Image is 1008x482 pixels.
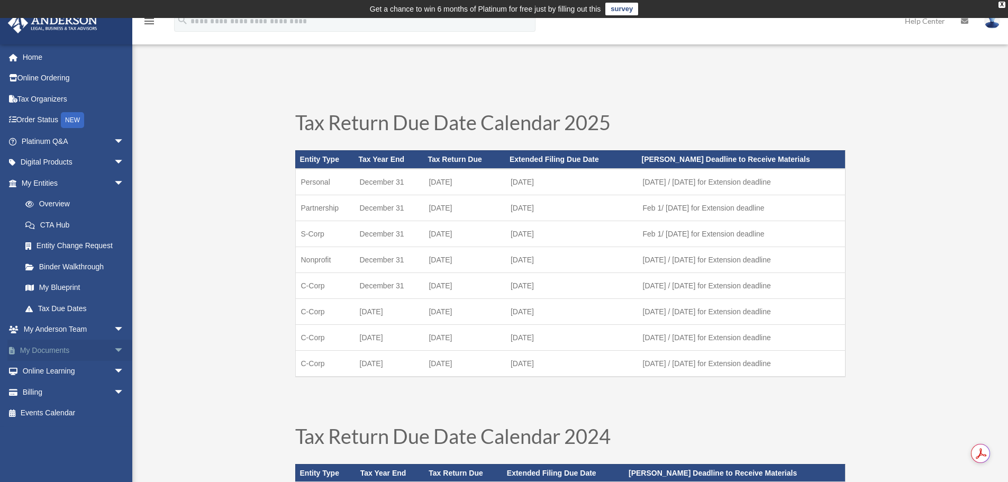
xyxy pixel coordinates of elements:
[638,324,845,350] td: [DATE] / [DATE] for Extension deadline
[7,172,140,194] a: My Entitiesarrow_drop_down
[355,272,424,298] td: December 31
[7,47,140,68] a: Home
[295,112,846,138] h1: Tax Return Due Date Calendar 2025
[423,272,505,298] td: [DATE]
[423,324,505,350] td: [DATE]
[114,381,135,403] span: arrow_drop_down
[355,195,424,221] td: December 31
[15,235,140,257] a: Entity Change Request
[503,464,624,482] th: Extended Filing Due Date
[355,221,424,247] td: December 31
[355,169,424,195] td: December 31
[355,350,424,377] td: [DATE]
[356,464,425,482] th: Tax Year End
[114,340,135,361] span: arrow_drop_down
[355,324,424,350] td: [DATE]
[114,131,135,152] span: arrow_drop_down
[423,150,505,168] th: Tax Return Due
[505,324,638,350] td: [DATE]
[61,112,84,128] div: NEW
[355,150,424,168] th: Tax Year End
[505,350,638,377] td: [DATE]
[370,3,601,15] div: Get a chance to win 6 months of Platinum for free just by filling out this
[984,13,1000,29] img: User Pic
[295,169,355,195] td: Personal
[7,131,140,152] a: Platinum Q&Aarrow_drop_down
[638,169,845,195] td: [DATE] / [DATE] for Extension deadline
[295,350,355,377] td: C-Corp
[423,169,505,195] td: [DATE]
[7,88,140,110] a: Tax Organizers
[505,150,638,168] th: Extended Filing Due Date
[505,298,638,324] td: [DATE]
[7,110,140,131] a: Order StatusNEW
[177,14,188,26] i: search
[15,256,140,277] a: Binder Walkthrough
[295,324,355,350] td: C-Corp
[355,298,424,324] td: [DATE]
[423,221,505,247] td: [DATE]
[7,361,140,382] a: Online Learningarrow_drop_down
[505,272,638,298] td: [DATE]
[114,152,135,174] span: arrow_drop_down
[15,194,140,215] a: Overview
[355,247,424,272] td: December 31
[7,381,140,403] a: Billingarrow_drop_down
[143,15,156,28] i: menu
[295,195,355,221] td: Partnership
[638,221,845,247] td: Feb 1/ [DATE] for Extension deadline
[638,195,845,221] td: Feb 1/ [DATE] for Extension deadline
[505,195,638,221] td: [DATE]
[295,221,355,247] td: S-Corp
[423,298,505,324] td: [DATE]
[114,319,135,341] span: arrow_drop_down
[295,426,846,451] h1: Tax Return Due Date Calendar 2024
[505,169,638,195] td: [DATE]
[638,298,845,324] td: [DATE] / [DATE] for Extension deadline
[505,221,638,247] td: [DATE]
[5,13,101,33] img: Anderson Advisors Platinum Portal
[423,195,505,221] td: [DATE]
[638,247,845,272] td: [DATE] / [DATE] for Extension deadline
[7,403,140,424] a: Events Calendar
[295,272,355,298] td: C-Corp
[114,172,135,194] span: arrow_drop_down
[114,361,135,383] span: arrow_drop_down
[7,340,140,361] a: My Documentsarrow_drop_down
[638,150,845,168] th: [PERSON_NAME] Deadline to Receive Materials
[15,277,140,298] a: My Blueprint
[295,150,355,168] th: Entity Type
[15,214,140,235] a: CTA Hub
[638,350,845,377] td: [DATE] / [DATE] for Extension deadline
[605,3,638,15] a: survey
[7,68,140,89] a: Online Ordering
[295,298,355,324] td: C-Corp
[7,319,140,340] a: My Anderson Teamarrow_drop_down
[638,272,845,298] td: [DATE] / [DATE] for Extension deadline
[505,247,638,272] td: [DATE]
[624,464,845,482] th: [PERSON_NAME] Deadline to Receive Materials
[295,464,356,482] th: Entity Type
[424,464,503,482] th: Tax Return Due
[143,19,156,28] a: menu
[15,298,135,319] a: Tax Due Dates
[423,350,505,377] td: [DATE]
[295,247,355,272] td: Nonprofit
[423,247,505,272] td: [DATE]
[998,2,1005,8] div: close
[7,152,140,173] a: Digital Productsarrow_drop_down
